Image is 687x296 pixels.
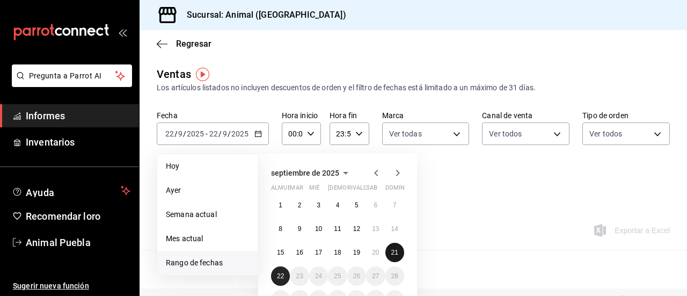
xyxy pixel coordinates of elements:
[315,225,322,233] abbr: 10 de septiembre de 2025
[317,201,320,209] abbr: 3 de septiembre de 2025
[165,129,174,138] input: --
[206,129,208,138] font: -
[279,225,282,233] font: 8
[353,225,360,233] font: 12
[328,184,391,191] font: [DEMOGRAPHIC_DATA]
[489,129,522,138] font: Ver todos
[391,225,398,233] abbr: 14 de septiembre de 2025
[26,237,91,248] font: Animal Puebla
[282,111,318,120] font: Hora inicio
[374,201,377,209] abbr: 6 de septiembre de 2025
[391,272,398,280] abbr: 28 de septiembre de 2025
[176,39,211,49] font: Regresar
[347,184,377,191] font: rivalizar
[372,272,379,280] font: 27
[209,129,218,138] input: --
[271,184,303,196] abbr: lunes
[366,196,385,215] button: 6 de septiembre de 2025
[389,129,422,138] font: Ver todas
[347,266,366,286] button: 26 de septiembre de 2025
[277,249,284,256] abbr: 15 de septiembre de 2025
[290,184,303,191] font: mar
[277,249,284,256] font: 15
[166,258,223,267] font: Rango de fechas
[334,249,341,256] abbr: 18 de septiembre de 2025
[366,219,385,239] button: 13 de septiembre de 2025
[26,136,75,148] font: Inventarios
[334,225,341,233] font: 11
[336,201,340,209] font: 4
[166,210,217,219] font: Semana actual
[271,196,290,215] button: 1 de septiembre de 2025
[271,169,339,177] font: septiembre de 2025
[334,225,341,233] abbr: 11 de septiembre de 2025
[196,68,209,81] img: Marcador de información sobre herramientas
[391,249,398,256] font: 21
[372,225,379,233] abbr: 13 de septiembre de 2025
[271,266,290,286] button: 22 de septiembre de 2025
[366,243,385,262] button: 20 de septiembre de 2025
[385,184,411,196] abbr: domingo
[589,129,622,138] font: Ver todos
[279,201,282,209] abbr: 1 de septiembre de 2025
[290,266,309,286] button: 23 de septiembre de 2025
[309,243,328,262] button: 17 de septiembre de 2025
[309,266,328,286] button: 24 de septiembre de 2025
[385,243,404,262] button: 21 de septiembre de 2025
[334,249,341,256] font: 18
[166,234,203,243] font: Mes actual
[347,243,366,262] button: 19 de septiembre de 2025
[298,225,302,233] font: 9
[186,129,204,138] input: ----
[174,129,178,138] font: /
[315,249,322,256] abbr: 17 de septiembre de 2025
[298,201,302,209] font: 2
[482,111,532,120] font: Canal de venta
[366,266,385,286] button: 27 de septiembre de 2025
[385,266,404,286] button: 28 de septiembre de 2025
[187,10,346,20] font: Sucursal: Animal ([GEOGRAPHIC_DATA])
[271,243,290,262] button: 15 de septiembre de 2025
[315,272,322,280] font: 24
[328,266,347,286] button: 25 de septiembre de 2025
[271,167,352,179] button: septiembre de 2025
[391,272,398,280] font: 28
[290,184,303,196] abbr: martes
[372,272,379,280] abbr: 27 de septiembre de 2025
[328,184,391,196] abbr: jueves
[366,184,377,196] abbr: sábado
[157,68,191,81] font: Ventas
[290,243,309,262] button: 16 de septiembre de 2025
[353,225,360,233] abbr: 12 de septiembre de 2025
[385,196,404,215] button: 7 de septiembre de 2025
[298,201,302,209] abbr: 2 de septiembre de 2025
[393,201,397,209] font: 7
[26,110,65,121] font: Informes
[334,272,341,280] abbr: 25 de septiembre de 2025
[277,272,284,280] font: 22
[347,219,366,239] button: 12 de septiembre de 2025
[290,196,309,215] button: 2 de septiembre de 2025
[347,184,377,196] abbr: viernes
[393,201,397,209] abbr: 7 de septiembre de 2025
[334,272,341,280] font: 25
[309,219,328,239] button: 10 de septiembre de 2025
[8,78,132,89] a: Pregunta a Parrot AI
[372,249,379,256] font: 20
[347,196,366,215] button: 5 de septiembre de 2025
[355,201,359,209] font: 5
[26,211,100,222] font: Recomendar loro
[277,272,284,280] abbr: 22 de septiembre de 2025
[279,201,282,209] font: 1
[157,111,178,120] font: Fecha
[157,83,536,92] font: Los artículos listados no incluyen descuentos de orden y el filtro de fechas está limitado a un m...
[353,249,360,256] font: 19
[353,272,360,280] abbr: 26 de septiembre de 2025
[309,184,319,196] abbr: miércoles
[290,219,309,239] button: 9 de septiembre de 2025
[222,129,228,138] input: --
[353,272,360,280] font: 26
[385,184,411,191] font: dominio
[298,225,302,233] abbr: 9 de septiembre de 2025
[271,219,290,239] button: 8 de septiembre de 2025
